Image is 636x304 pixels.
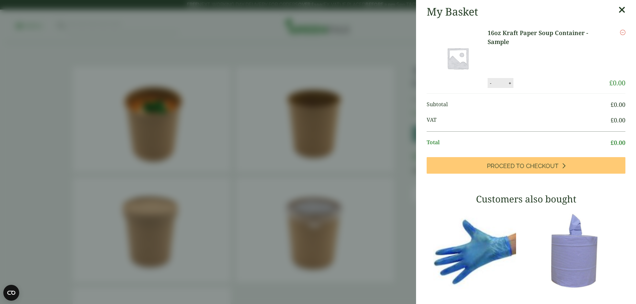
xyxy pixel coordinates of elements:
[487,162,558,170] span: Proceed to Checkout
[610,101,614,109] span: £
[610,116,614,124] span: £
[610,139,625,147] bdi: 0.00
[609,78,613,87] span: £
[427,100,610,109] span: Subtotal
[506,80,513,86] button: +
[529,209,625,292] img: 3630017-2-Ply-Blue-Centre-Feed-104m
[610,139,614,147] span: £
[488,28,609,46] a: 16oz Kraft Paper Soup Container - Sample
[609,78,625,87] bdi: 0.00
[427,209,523,292] img: 4130015J-Blue-Vinyl-Powder-Free-Gloves-Medium
[427,138,610,147] span: Total
[427,194,625,205] h3: Customers also bought
[610,101,625,109] bdi: 0.00
[428,28,488,88] img: Placeholder
[427,157,625,174] a: Proceed to Checkout
[3,285,19,301] button: Open CMP widget
[488,80,493,86] button: -
[427,116,610,125] span: VAT
[610,116,625,124] bdi: 0.00
[620,28,625,36] a: Remove this item
[427,5,478,18] h2: My Basket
